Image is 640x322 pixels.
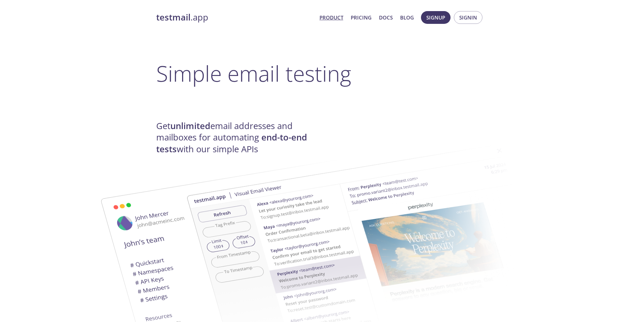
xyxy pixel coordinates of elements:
[156,11,190,23] strong: testmail
[421,11,451,24] button: Signup
[454,11,482,24] button: Signin
[400,13,414,22] a: Blog
[319,13,343,22] a: Product
[351,13,372,22] a: Pricing
[170,120,210,132] strong: unlimited
[379,13,393,22] a: Docs
[156,12,314,23] a: testmail.app
[156,131,307,155] strong: end-to-end tests
[426,13,445,22] span: Signup
[156,61,484,86] h1: Simple email testing
[459,13,477,22] span: Signin
[156,120,320,155] h4: Get email addresses and mailboxes for automating with our simple APIs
